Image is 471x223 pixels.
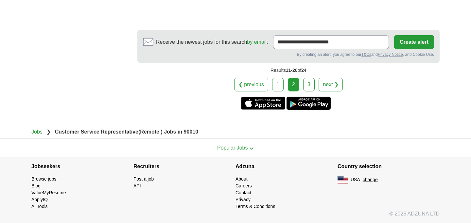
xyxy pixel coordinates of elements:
[234,78,268,91] a: ❮ previous
[301,68,306,73] span: 24
[217,145,248,151] span: Popular Jobs
[249,147,254,150] img: toggle icon
[235,176,248,182] a: About
[303,78,315,91] a: 3
[241,97,285,110] a: Get the iPhone app
[235,183,252,188] a: Careers
[137,63,440,78] div: Results of
[235,190,251,195] a: Contact
[46,129,51,135] span: ❯
[143,52,434,57] div: By creating an alert, you agree to our and , and Cookie Use.
[361,52,371,57] a: T&Cs
[235,204,275,209] a: Terms & Conditions
[338,157,440,176] h4: Country selection
[156,38,268,46] span: Receive the newest jobs for this search :
[394,35,434,49] button: Create alert
[351,176,360,183] span: USA
[338,176,348,183] img: US flag
[287,97,331,110] a: Get the Android app
[319,78,343,91] a: next ❯
[31,176,56,182] a: Browse jobs
[286,68,298,73] span: 11-20
[272,78,284,91] a: 1
[133,176,154,182] a: Post a job
[235,197,251,202] a: Privacy
[31,129,43,135] a: Jobs
[133,183,141,188] a: API
[31,197,48,202] a: ApplyIQ
[288,78,299,91] div: 2
[247,39,267,45] a: by email
[363,176,378,183] button: change
[31,183,41,188] a: Blog
[31,190,66,195] a: ValueMyResume
[378,52,403,57] a: Privacy Notice
[31,204,48,209] a: AI Tools
[55,129,198,135] strong: Customer Service Representative(Remote ) Jobs in 90010
[26,210,445,223] div: © 2025 ADZUNA LTD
